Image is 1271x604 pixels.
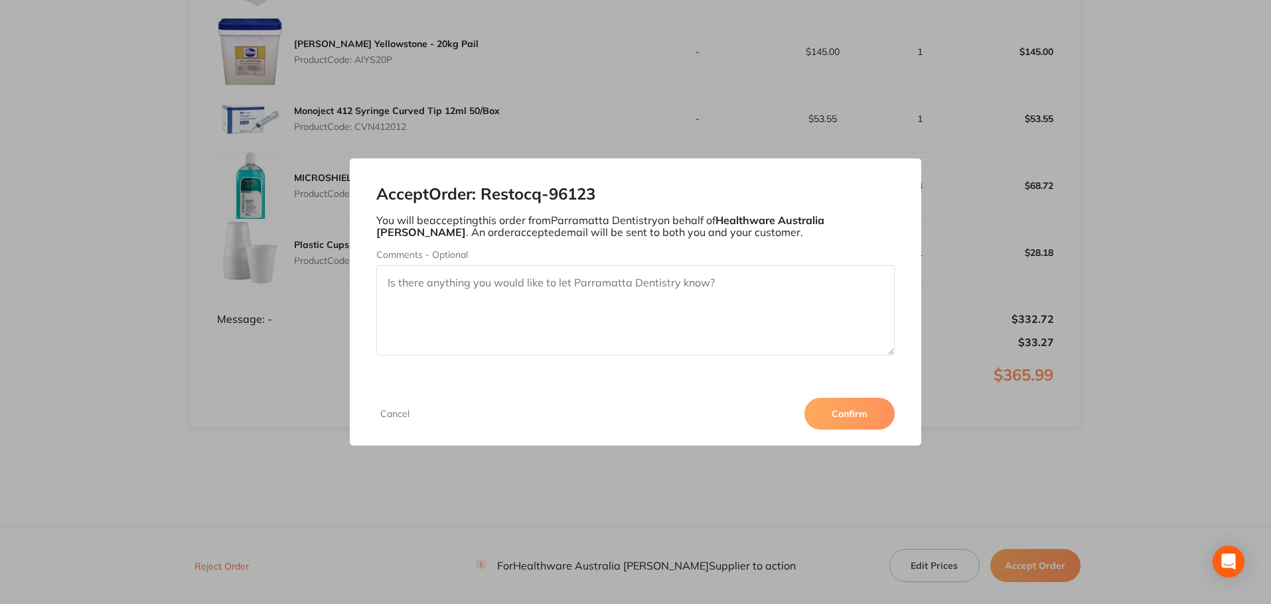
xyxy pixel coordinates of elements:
[1213,546,1244,577] div: Open Intercom Messenger
[376,213,824,239] b: Healthware Australia [PERSON_NAME]
[376,408,413,420] button: Cancel
[376,214,895,239] p: You will be accepting this order from Parramatta Dentistry on behalf of . An order accepted email...
[376,185,895,204] h2: Accept Order: Restocq- 96123
[376,249,895,260] label: Comments - Optional
[804,398,895,430] button: Confirm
